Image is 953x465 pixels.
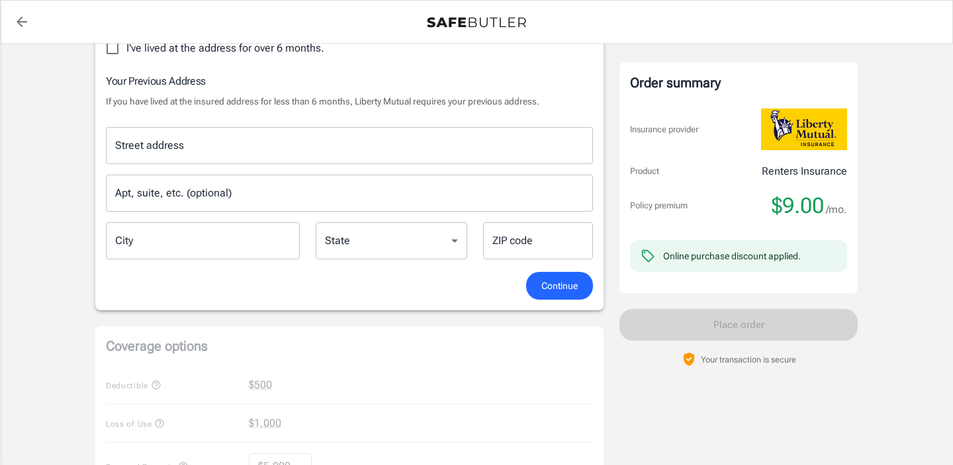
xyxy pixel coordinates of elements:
img: Liberty Mutual [761,108,847,150]
div: Order summary [630,73,847,93]
p: Policy premium [630,199,688,212]
span: $9.00 [772,192,824,219]
p: Your transaction is secure [701,353,796,366]
div: Online purchase discount applied. [663,249,801,263]
span: Continue [541,278,578,294]
p: Renters Insurance [762,163,847,179]
p: Insurance provider [630,123,698,136]
p: Product [630,165,659,178]
a: back to quotes [9,9,35,35]
img: Back to quotes [427,17,526,28]
button: Continue [526,272,593,300]
h6: Your Previous Address [106,73,593,89]
span: I've lived at the address for over 6 months. [126,40,324,56]
span: /mo. [826,200,847,219]
p: If you have lived at the insured address for less than 6 months, Liberty Mutual requires your pre... [106,95,593,108]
